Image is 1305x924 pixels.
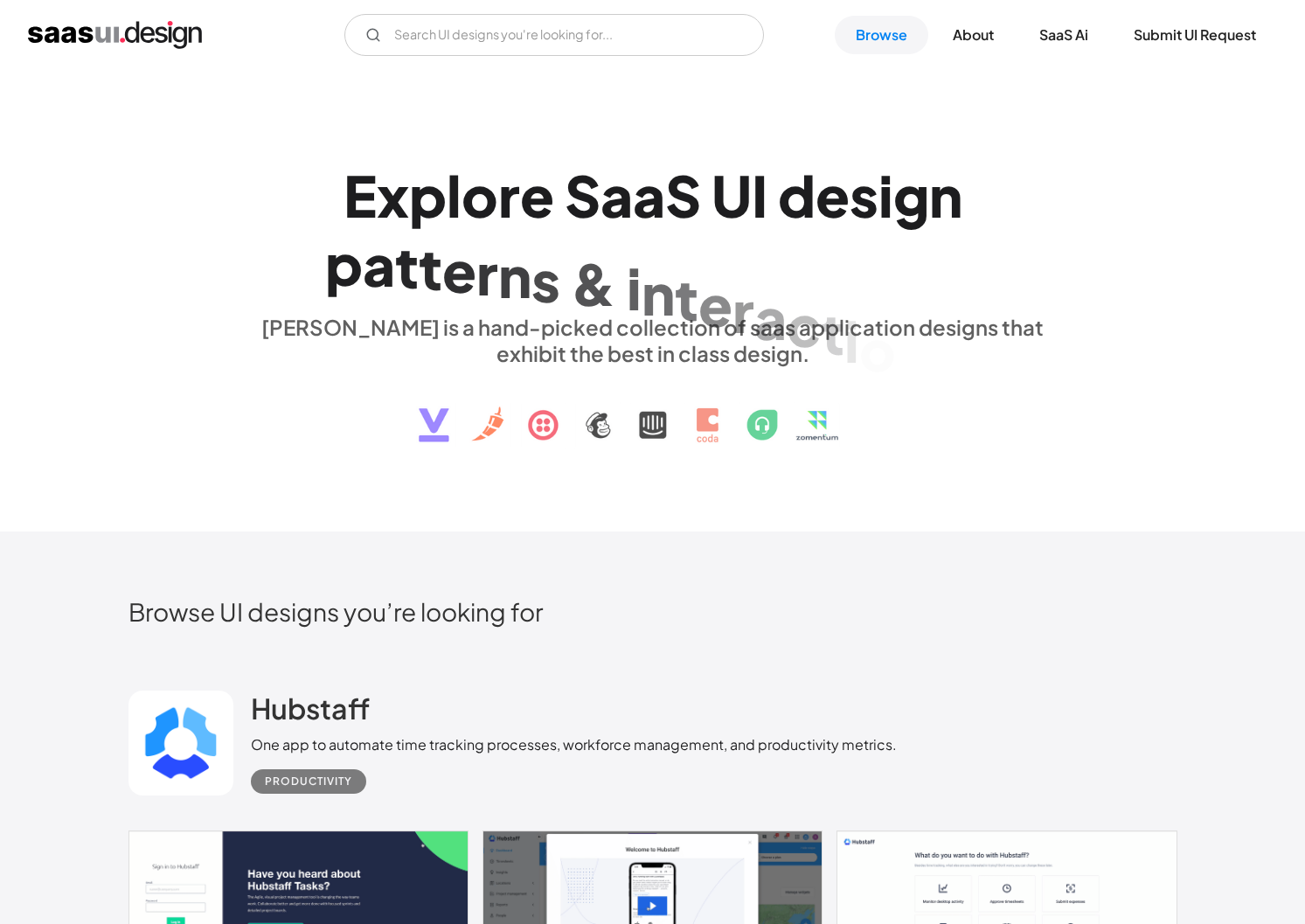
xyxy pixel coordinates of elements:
div: x [377,162,409,229]
div: I [752,162,767,229]
div: d [778,162,816,229]
div: l [447,162,462,229]
div: n [929,162,962,229]
div: e [442,236,476,303]
input: Search UI designs you're looking for... [344,14,764,56]
div: e [816,162,850,229]
div: o [462,162,498,229]
img: text, icon, saas logo [388,366,918,457]
div: r [476,240,498,307]
div: Productivity [265,771,352,792]
div: n [498,242,531,309]
div: g [893,162,929,229]
div: [PERSON_NAME] is a hand-picked collection of saas application designs that exhibit the best in cl... [251,314,1055,366]
div: t [675,265,698,332]
div: E [344,162,377,229]
div: i [627,254,642,322]
div: & [571,250,616,317]
h2: Hubstaff [251,691,370,726]
div: a [363,231,395,298]
div: a [754,284,787,351]
div: a [600,162,633,229]
a: SaaS Ai [1018,16,1109,54]
div: t [821,299,844,366]
div: t [395,233,419,300]
div: e [520,162,554,229]
div: c [787,291,821,358]
div: a [633,162,665,229]
div: U [712,162,752,229]
div: r [732,277,754,344]
div: s [850,162,878,229]
h2: Browse UI designs you’re looking for [128,596,1177,627]
div: p [325,230,363,297]
h1: Explore SaaS UI design patterns & interactions. [251,162,1055,296]
div: S [665,162,701,229]
div: S [565,162,600,229]
a: Hubstaff [251,691,370,734]
form: Email Form [344,14,764,56]
div: p [409,162,447,229]
div: o [859,315,896,382]
div: e [698,271,732,338]
div: i [844,307,859,374]
div: n [642,260,675,327]
div: s [531,246,560,313]
div: i [878,162,893,229]
div: One app to automate time tracking processes, workforce management, and productivity metrics. [251,734,897,755]
a: About [932,16,1015,54]
div: r [498,162,520,229]
a: Browse [835,16,928,54]
a: home [28,21,202,49]
a: Submit UI Request [1113,16,1277,54]
div: t [419,234,442,302]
